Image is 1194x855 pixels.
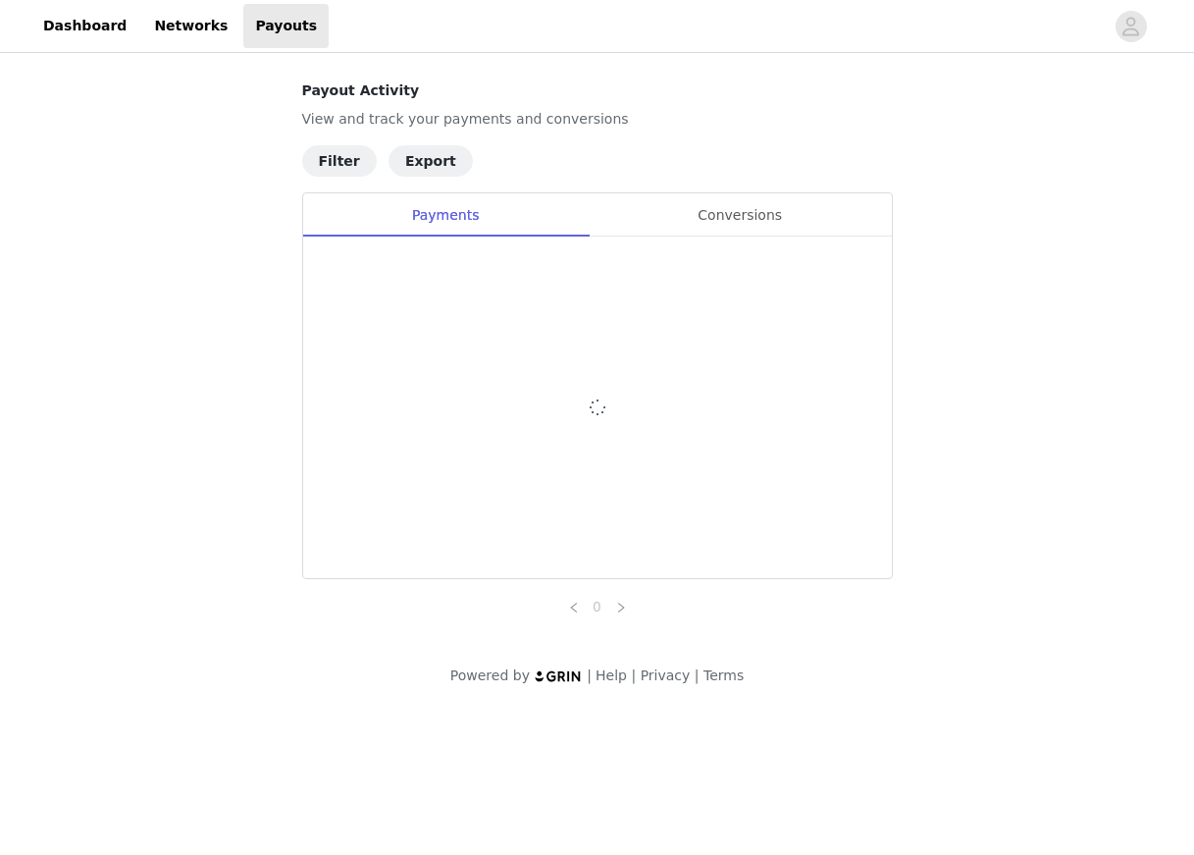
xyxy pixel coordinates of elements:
div: Conversions [589,193,892,238]
span: | [587,668,592,683]
img: logo [534,669,583,682]
span: Powered by [450,668,530,683]
button: Export [389,145,473,177]
li: Previous Page [562,595,586,618]
a: Privacy [641,668,691,683]
h4: Payout Activity [302,80,893,101]
a: Dashboard [31,4,138,48]
a: Networks [142,4,239,48]
a: 0 [587,596,608,617]
li: Next Page [609,595,633,618]
span: | [695,668,700,683]
a: Terms [703,668,744,683]
span: | [631,668,636,683]
div: avatar [1121,11,1140,42]
div: Payments [303,193,589,238]
i: icon: right [615,602,627,614]
p: View and track your payments and conversions [302,109,893,130]
i: icon: left [568,602,580,614]
a: Payouts [243,4,329,48]
li: 0 [586,595,609,618]
a: Help [596,668,627,683]
button: Filter [302,145,377,177]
